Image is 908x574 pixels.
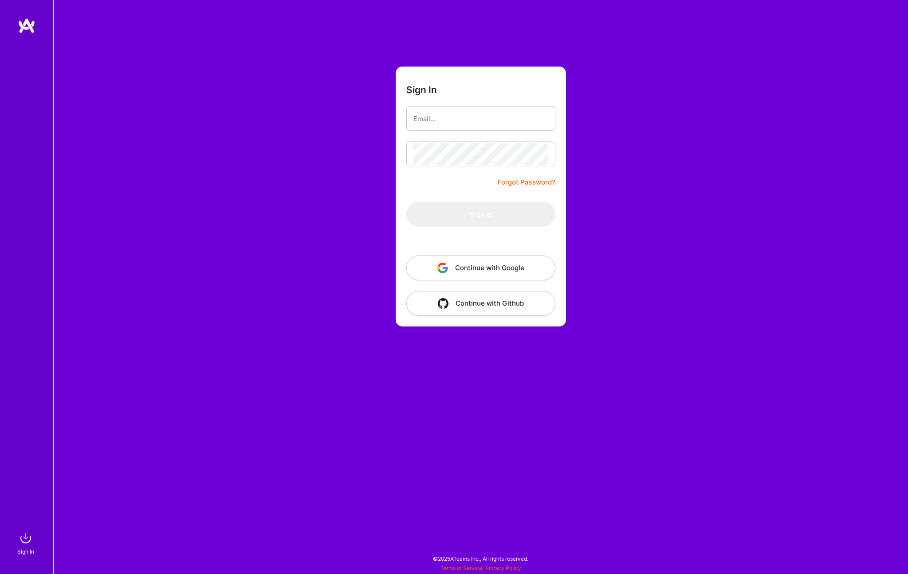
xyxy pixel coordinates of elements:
[18,18,35,34] img: logo
[437,263,448,273] img: icon
[406,291,555,316] button: Continue with Github
[440,565,482,571] a: Terms of Service
[406,256,555,280] button: Continue with Google
[19,529,35,556] a: sign inSign In
[17,547,34,556] div: Sign In
[413,107,548,130] input: Email...
[485,565,521,571] a: Privacy Policy
[440,565,521,571] span: |
[498,177,555,188] a: Forgot Password?
[438,298,448,309] img: icon
[17,529,35,547] img: sign in
[406,202,555,227] button: Sign In
[53,547,908,570] div: © 2025 ATeams Inc., All rights reserved.
[406,84,437,95] h3: Sign In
